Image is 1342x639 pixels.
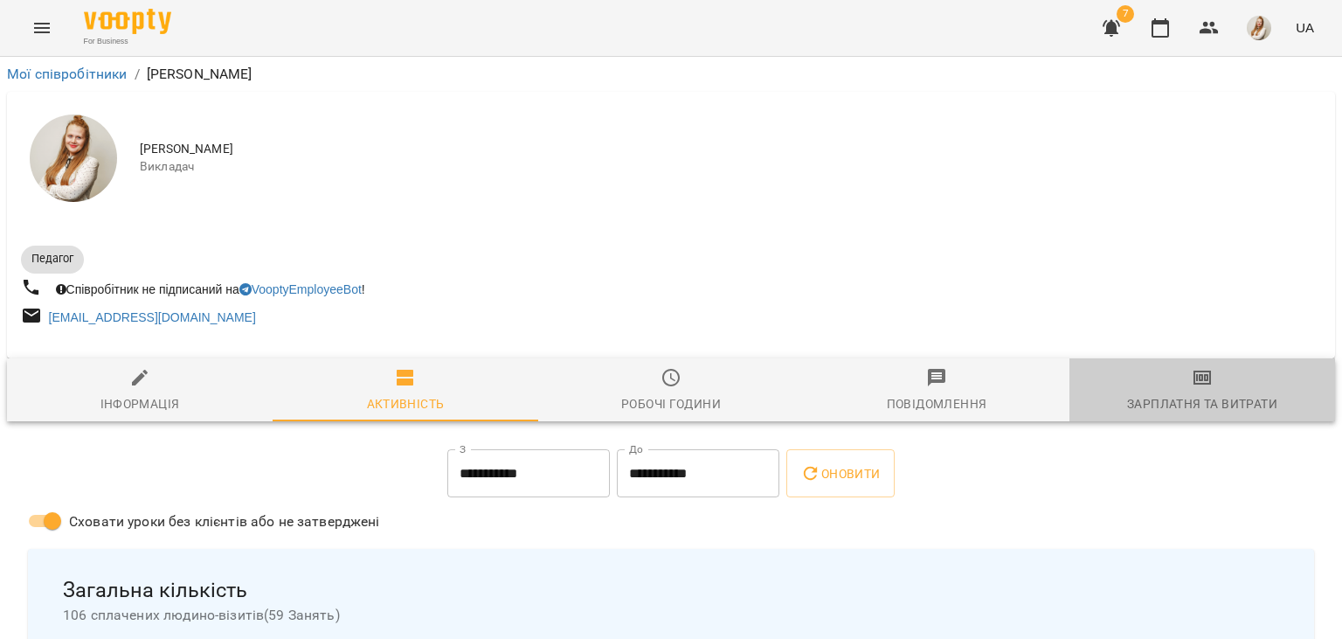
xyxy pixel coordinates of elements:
img: Адамович Вікторія [30,115,117,202]
span: Педагог [21,251,84,267]
span: [PERSON_NAME] [140,141,1321,158]
li: / [135,64,140,85]
p: [PERSON_NAME] [147,64,252,85]
div: Активність [367,393,445,414]
img: db46d55e6fdf8c79d257263fe8ff9f52.jpeg [1247,16,1271,40]
a: [EMAIL_ADDRESS][DOMAIN_NAME] [49,310,256,324]
span: UA [1296,18,1314,37]
span: 7 [1117,5,1134,23]
button: Оновити [786,449,894,498]
span: Загальна кількість [63,577,1279,604]
div: Повідомлення [887,393,987,414]
a: Мої співробітники [7,66,128,82]
nav: breadcrumb [7,64,1335,85]
span: Сховати уроки без клієнтів або не затверджені [69,511,380,532]
div: Зарплатня та Витрати [1127,393,1277,414]
span: For Business [84,36,171,47]
a: VooptyEmployeeBot [239,282,362,296]
span: 106 сплачених людино-візитів ( 59 Занять ) [63,605,1279,626]
button: Menu [21,7,63,49]
div: Співробітник не підписаний на ! [52,277,369,302]
span: Оновити [800,463,880,484]
div: Робочі години [621,393,721,414]
img: Voopty Logo [84,9,171,34]
button: UA [1289,11,1321,44]
div: Інформація [100,393,180,414]
span: Викладач [140,158,1321,176]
